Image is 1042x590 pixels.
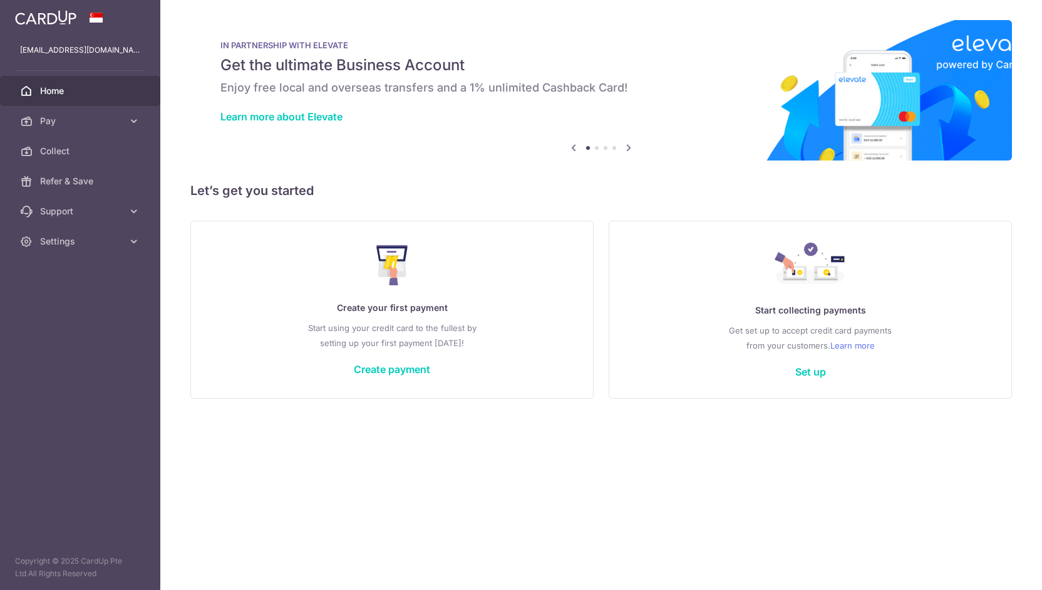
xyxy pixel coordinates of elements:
[830,338,875,353] a: Learn more
[775,243,846,288] img: Collect Payment
[220,55,982,75] h5: Get the ultimate Business Account
[216,320,568,350] p: Start using your credit card to the fullest by setting up your first payment [DATE]!
[15,10,76,25] img: CardUp
[190,20,1012,161] img: Renovation banner
[634,323,986,353] p: Get set up to accept credit card payments from your customers.
[40,85,123,97] span: Home
[40,115,123,127] span: Pay
[634,303,986,318] p: Start collecting payments
[40,235,123,248] span: Settings
[354,363,430,376] a: Create payment
[220,80,982,95] h6: Enjoy free local and overseas transfers and a 1% unlimited Cashback Card!
[216,300,568,315] p: Create your first payment
[190,181,1012,201] h5: Let’s get you started
[20,44,140,56] p: [EMAIL_ADDRESS][DOMAIN_NAME]
[962,552,1029,584] iframe: Opens a widget where you can find more information
[220,110,343,123] a: Learn more about Elevate
[795,366,826,378] a: Set up
[40,145,123,157] span: Collect
[40,175,123,187] span: Refer & Save
[40,205,123,218] span: Support
[376,245,408,285] img: Make Payment
[220,40,982,50] p: IN PARTNERSHIP WITH ELEVATE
